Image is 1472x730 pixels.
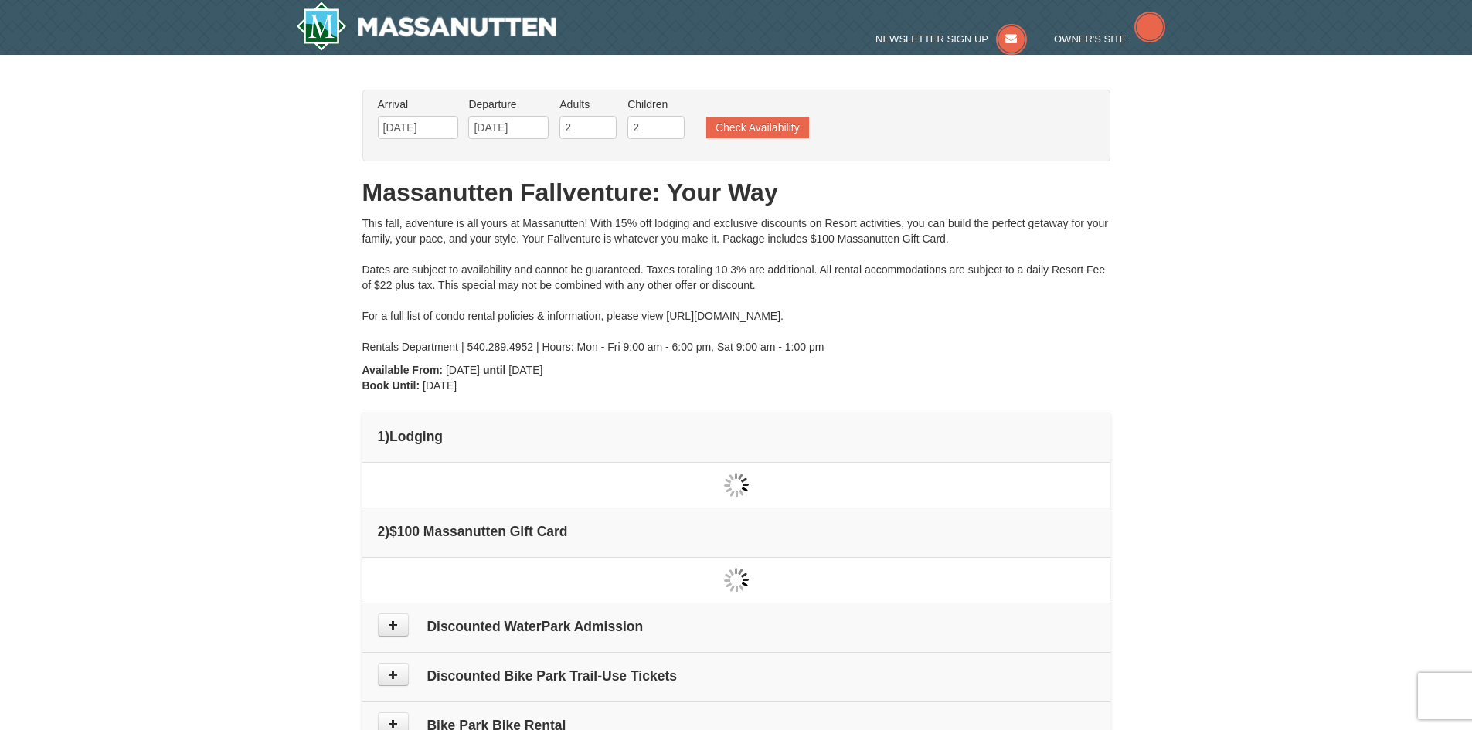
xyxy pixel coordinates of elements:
span: ) [385,524,389,539]
strong: Available From: [362,364,444,376]
h4: 1 Lodging [378,429,1095,444]
h1: Massanutten Fallventure: Your Way [362,177,1110,208]
label: Departure [468,97,549,112]
button: Check Availability [706,117,809,138]
img: Massanutten Resort Logo [296,2,557,51]
a: Newsletter Sign Up [875,33,1027,45]
label: Arrival [378,97,458,112]
a: Massanutten Resort [296,2,557,51]
span: [DATE] [446,364,480,376]
h4: Discounted Bike Park Trail-Use Tickets [378,668,1095,684]
div: This fall, adventure is all yours at Massanutten! With 15% off lodging and exclusive discounts on... [362,216,1110,355]
span: [DATE] [423,379,457,392]
strong: until [483,364,506,376]
span: Owner's Site [1054,33,1127,45]
h4: 2 $100 Massanutten Gift Card [378,524,1095,539]
strong: Book Until: [362,379,420,392]
label: Children [627,97,685,112]
a: Owner's Site [1054,33,1165,45]
h4: Discounted WaterPark Admission [378,619,1095,634]
span: ) [385,429,389,444]
span: [DATE] [508,364,542,376]
span: Newsletter Sign Up [875,33,988,45]
img: wait gif [724,568,749,592]
img: wait gif [724,473,749,497]
label: Adults [559,97,617,112]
